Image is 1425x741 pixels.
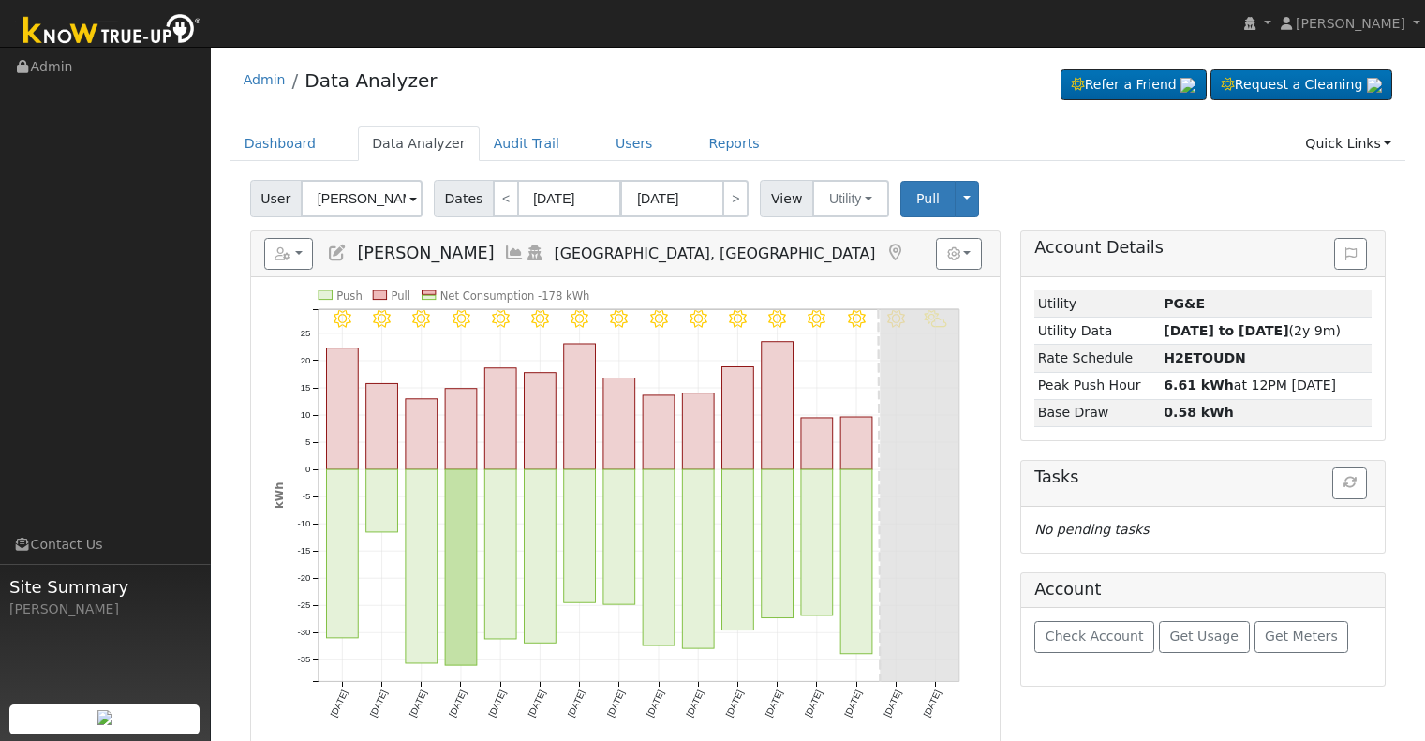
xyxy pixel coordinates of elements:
text: -10 [297,519,310,529]
rect: onclick="" [524,373,556,469]
td: Peak Push Hour [1034,372,1160,399]
text: 10 [300,409,310,420]
rect: onclick="" [445,389,477,469]
strong: ID: 7441826, authorized: 04/22/22 [1164,296,1205,311]
a: Map [884,244,905,262]
i: 9/27 - MostlyClear [729,310,747,328]
i: 9/18 - Clear [373,310,391,328]
button: Refresh [1332,467,1367,499]
text: -15 [297,546,310,556]
a: > [722,180,749,217]
span: [PERSON_NAME] [357,244,494,262]
i: No pending tasks [1034,522,1149,537]
rect: onclick="" [721,367,753,470]
a: Admin [244,72,286,87]
rect: onclick="" [721,469,753,630]
text: [DATE] [605,689,627,719]
i: 9/28 - MostlyClear [768,310,786,328]
a: Login As (last 09/21/2025 7:45:12 PM) [525,244,545,262]
td: at 12PM [DATE] [1161,372,1373,399]
text: [DATE] [486,689,508,719]
i: 9/26 - MostlyClear [690,310,707,328]
button: Get Meters [1254,621,1349,653]
img: retrieve [1180,78,1195,93]
rect: onclick="" [326,469,358,638]
rect: onclick="" [564,469,596,602]
text: [DATE] [921,689,943,719]
text: [DATE] [367,689,389,719]
text: [DATE] [684,689,705,719]
a: Multi-Series Graph [504,244,525,262]
text: -25 [297,600,310,611]
text: -30 [297,628,310,638]
strong: X [1164,350,1246,365]
h5: Tasks [1034,467,1372,487]
span: [PERSON_NAME] [1296,16,1405,31]
button: Get Usage [1159,621,1250,653]
rect: onclick="" [365,469,397,532]
i: 9/22 - Clear [531,310,549,328]
span: Get Meters [1265,629,1338,644]
i: 9/29 - MostlyClear [808,310,825,328]
i: 9/20 - Clear [452,310,469,328]
i: 9/24 - Clear [610,310,628,328]
text: 5 [305,437,310,447]
td: Base Draw [1034,399,1160,426]
i: 9/21 - Clear [492,310,510,328]
i: 9/30 - MostlyClear [848,310,866,328]
h5: Account [1034,580,1101,599]
span: User [250,180,302,217]
text: -35 [297,655,310,665]
text: [DATE] [723,689,745,719]
rect: onclick="" [603,469,635,604]
a: Audit Trail [480,126,573,161]
text: Net Consumption -178 kWh [439,289,589,303]
rect: onclick="" [762,342,794,469]
text: Pull [391,289,410,303]
text: -5 [303,491,311,501]
text: 15 [300,382,310,393]
a: Edit User (6979) [327,244,348,262]
text: [DATE] [526,689,547,719]
a: Dashboard [230,126,331,161]
rect: onclick="" [762,469,794,618]
rect: onclick="" [365,384,397,470]
img: retrieve [1367,78,1382,93]
rect: onclick="" [564,344,596,469]
rect: onclick="" [326,348,358,470]
rect: onclick="" [643,469,675,645]
text: [DATE] [565,689,586,719]
td: Utility Data [1034,318,1160,345]
rect: onclick="" [801,469,833,615]
rect: onclick="" [840,469,872,654]
text: -20 [297,573,310,584]
rect: onclick="" [406,469,438,663]
span: Dates [434,180,494,217]
a: Reports [695,126,774,161]
rect: onclick="" [682,469,714,648]
div: [PERSON_NAME] [9,600,200,619]
text: Push [336,289,363,303]
rect: onclick="" [801,418,833,469]
text: [DATE] [882,689,903,719]
rect: onclick="" [445,469,477,665]
span: Get Usage [1170,629,1239,644]
i: 9/17 - Clear [334,310,351,328]
text: [DATE] [803,689,824,719]
strong: [DATE] to [DATE] [1164,323,1288,338]
text: [DATE] [645,689,666,719]
text: 25 [300,328,310,338]
td: Utility [1034,290,1160,318]
rect: onclick="" [484,469,516,639]
text: [DATE] [842,689,864,719]
button: Pull [900,181,956,217]
span: (2y 9m) [1164,323,1341,338]
img: retrieve [97,710,112,725]
rect: onclick="" [484,368,516,469]
img: Know True-Up [14,10,211,52]
rect: onclick="" [840,417,872,469]
button: Utility [812,180,889,217]
text: [DATE] [447,689,468,719]
text: 20 [300,355,310,365]
text: [DATE] [763,689,784,719]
